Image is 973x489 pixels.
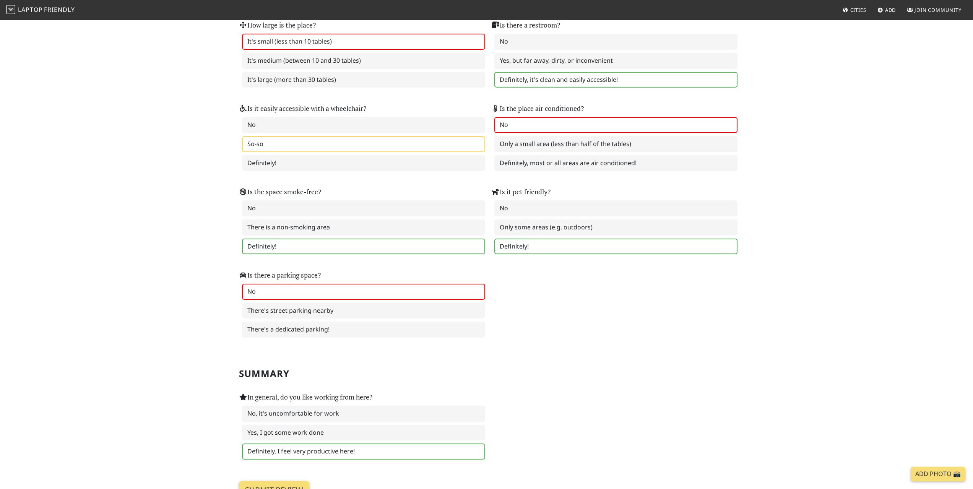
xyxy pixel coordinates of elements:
[239,20,316,31] label: How large is the place?
[18,5,43,14] span: Laptop
[242,117,485,133] label: No
[491,187,551,197] label: Is it pet friendly?
[915,6,962,13] span: Join Community
[494,155,737,171] label: Definitely, most or all areas are air conditioned!
[242,200,485,216] label: No
[494,34,737,50] label: No
[239,103,366,114] label: Is it easily accessible with a wheelchair?
[239,270,321,281] label: Is there a parking space?
[242,425,485,441] label: Yes, I got some work done
[874,3,899,17] a: Add
[911,467,965,481] a: Add Photo 📸
[239,392,372,403] label: In general, do you like working from here?
[491,103,584,114] label: Is the place air conditioned?
[242,322,485,338] label: There's a dedicated parking!
[242,303,485,319] label: There's street parking nearby
[840,3,869,17] a: Cities
[494,200,737,216] label: No
[242,219,485,236] label: There is a non-smoking area
[494,239,737,255] label: Definitely!
[850,6,866,13] span: Cities
[242,136,485,152] label: So-so
[494,117,737,133] label: No
[242,239,485,255] label: Definitely!
[494,136,737,152] label: Only a small area (less than half of the tables)
[239,187,321,197] label: Is the space smoke-free?
[239,368,734,379] h2: Summary
[242,284,485,300] label: No
[6,3,75,17] a: LaptopFriendly LaptopFriendly
[242,53,485,69] label: It's medium (between 10 and 30 tables)
[242,155,485,171] label: Definitely!
[494,219,737,236] label: Only some areas (e.g. outdoors)
[494,53,737,69] label: Yes, but far away, dirty, or inconvenient
[242,406,485,422] label: No, it's uncomfortable for work
[242,34,485,50] label: It's small (less than 10 tables)
[44,5,75,14] span: Friendly
[904,3,965,17] a: Join Community
[494,72,737,88] label: Definitely, it's clean and easily accessible!
[885,6,896,13] span: Add
[242,72,485,88] label: It's large (more than 30 tables)
[242,444,485,460] label: Definitely, I feel very productive here!
[491,20,560,31] label: Is there a restroom?
[6,5,15,14] img: LaptopFriendly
